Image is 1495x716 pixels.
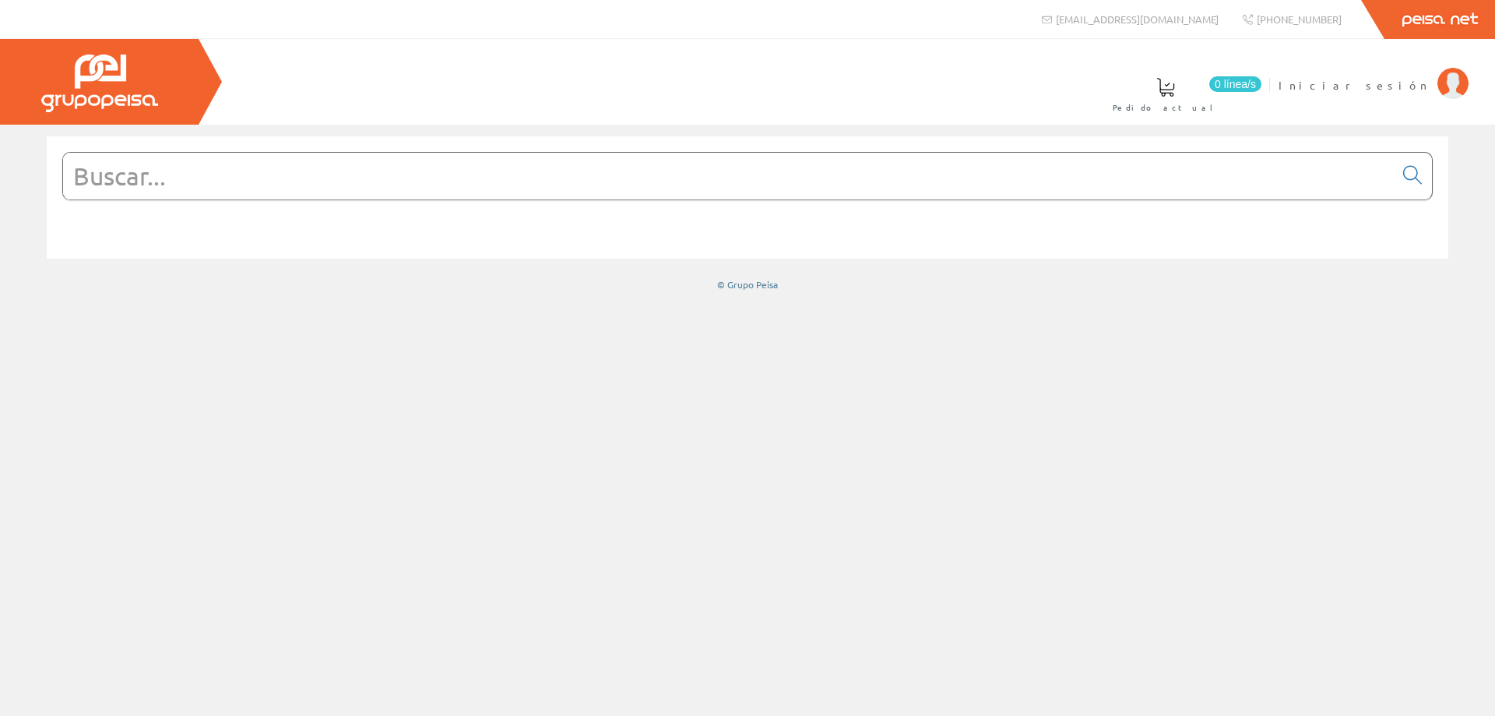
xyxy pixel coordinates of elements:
[1056,12,1219,26] span: [EMAIL_ADDRESS][DOMAIN_NAME]
[63,153,1394,199] input: Buscar...
[1113,100,1219,115] span: Pedido actual
[1279,65,1469,79] a: Iniciar sesión
[1209,76,1261,92] span: 0 línea/s
[41,55,158,112] img: Grupo Peisa
[47,278,1448,291] div: © Grupo Peisa
[1279,77,1430,93] span: Iniciar sesión
[1257,12,1342,26] span: [PHONE_NUMBER]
